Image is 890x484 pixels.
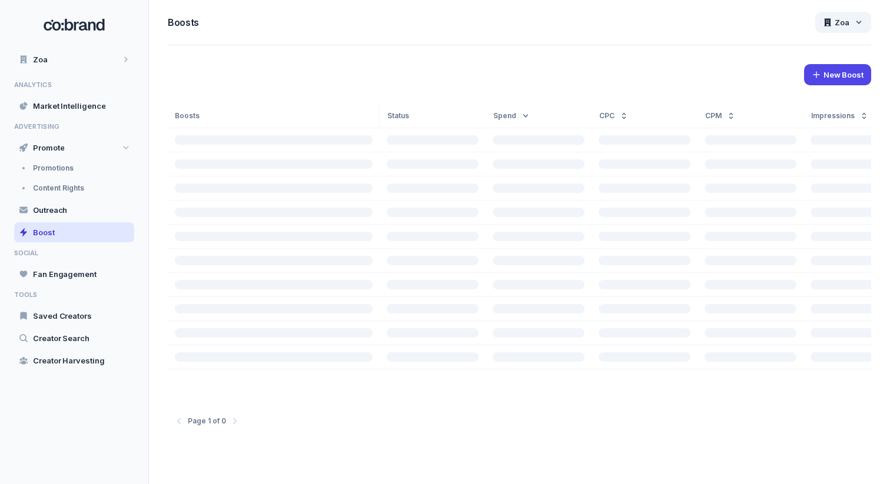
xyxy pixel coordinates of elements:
a: Boost [14,222,134,242]
span: CPM [705,111,722,121]
a: Creator Search [14,328,134,348]
span: Creator Search [33,333,89,343]
div: Status [380,104,486,128]
span: Boost [33,227,55,238]
span: ANALYTICS [14,81,134,89]
span: Market Intelligence [33,101,105,111]
span: Fan Engagement [33,269,97,279]
a: Saved Creators [14,306,134,326]
a: Content Rights [14,179,134,198]
span: Zoa [835,17,849,28]
div: CPM [698,104,803,128]
span: TOOLS [14,291,134,299]
span: New Boost [823,69,864,80]
span: Status [387,111,409,121]
span: CPC [599,111,615,121]
span: Outreach [33,205,67,215]
span: Promotions [33,163,74,173]
span: Promote [33,142,64,153]
span: Creator Harvesting [33,355,105,366]
div: Spend [486,104,592,128]
a: Outreach [14,200,134,220]
span: Content Rights [33,183,84,193]
a: Fan Engagement [14,264,134,284]
span: Page 1 of 0 [188,416,226,426]
span: Impressions [811,111,855,121]
a: Market Intelligence [14,96,134,116]
span: Boosts [175,111,200,121]
span: Spend [493,111,516,121]
span: Saved Creators [33,311,92,321]
span: ADVERTISING [14,123,134,131]
a: Promotions [14,159,134,178]
div: Boosts [168,104,380,128]
div: CPC [592,104,698,128]
button: New Boost [804,64,871,85]
a: Creator Harvesting [14,351,134,370]
span: Zoa [33,54,48,65]
span: SOCIAL [14,249,134,257]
